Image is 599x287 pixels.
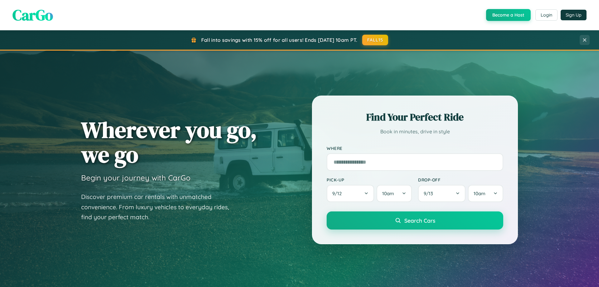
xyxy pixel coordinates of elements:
[327,127,503,136] p: Book in minutes, drive in style
[81,117,257,167] h1: Wherever you go, we go
[418,185,465,202] button: 9/13
[201,37,358,43] span: Fall into savings with 15% off for all users! Ends [DATE] 10am PT.
[404,217,435,224] span: Search Cars
[468,185,503,202] button: 10am
[362,35,388,45] button: FALL15
[327,110,503,124] h2: Find Your Perfect Ride
[486,9,531,21] button: Become a Host
[535,9,558,21] button: Login
[382,191,394,196] span: 10am
[327,177,412,182] label: Pick-up
[332,191,345,196] span: 9 / 12
[327,185,374,202] button: 9/12
[474,191,485,196] span: 10am
[327,146,503,151] label: Where
[81,192,237,222] p: Discover premium car rentals with unmatched convenience. From luxury vehicles to everyday rides, ...
[377,185,412,202] button: 10am
[561,10,587,20] button: Sign Up
[12,5,53,25] span: CarGo
[424,191,436,196] span: 9 / 13
[418,177,503,182] label: Drop-off
[327,211,503,230] button: Search Cars
[81,173,191,182] h3: Begin your journey with CarGo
